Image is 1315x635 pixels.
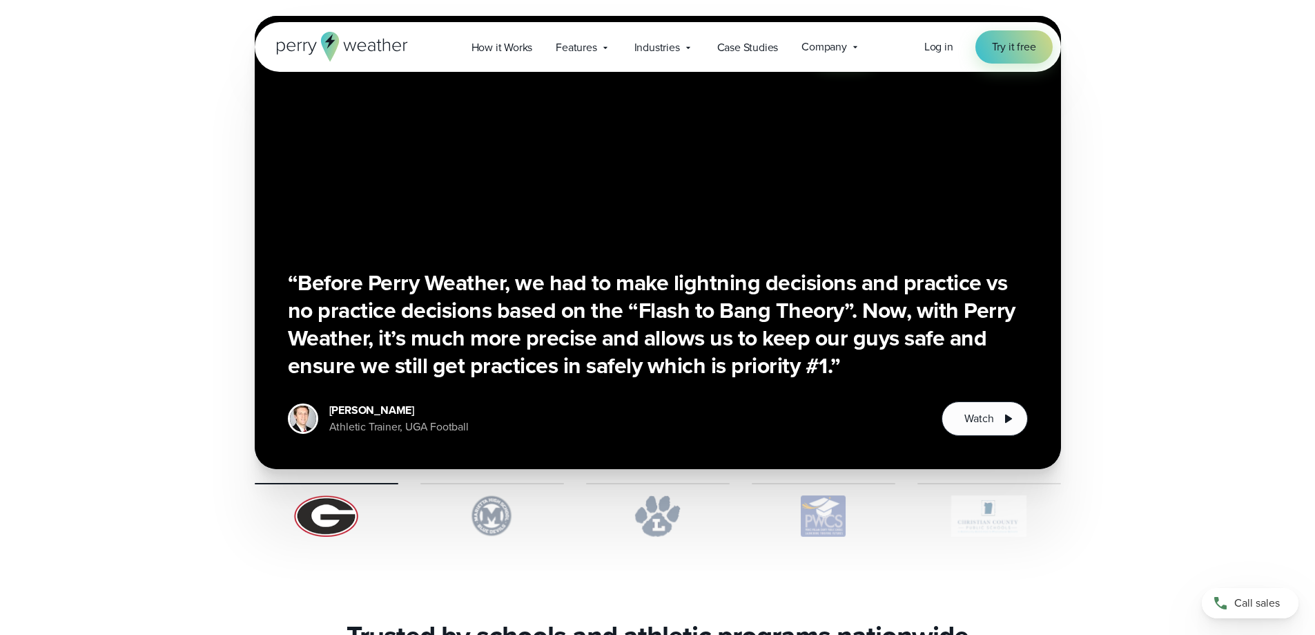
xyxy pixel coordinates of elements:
span: Industries [634,39,680,56]
a: Try it free [975,30,1053,64]
div: 1 of 5 [255,16,1061,469]
span: Watch [964,410,993,427]
h3: “Before Perry Weather, we had to make lightning decisions and practice vs no practice decisions b... [288,269,1028,379]
span: Features [556,39,596,56]
div: [PERSON_NAME] [329,402,469,419]
span: How it Works [471,39,533,56]
span: Try it free [992,39,1036,55]
a: Call sales [1202,588,1298,618]
span: Company [801,39,847,55]
div: slideshow [255,16,1061,469]
a: How it Works [460,33,545,61]
span: Case Studies [717,39,779,56]
button: Watch [942,401,1027,436]
div: Athletic Trainer, UGA Football [329,419,469,435]
a: Case Studies [705,33,790,61]
img: Marietta-High-School.svg [420,495,564,537]
span: Call sales [1234,595,1280,612]
a: Log in [924,39,953,55]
